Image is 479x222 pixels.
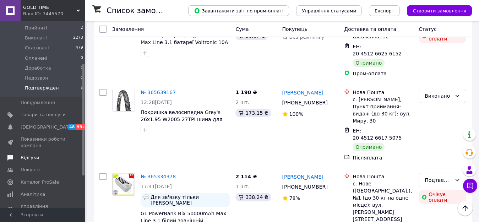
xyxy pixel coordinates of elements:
span: Каталог ProSale [21,179,59,185]
a: [PERSON_NAME] [282,89,323,96]
a: № 365639167 [141,90,176,95]
span: Прийняті [25,25,47,31]
div: Виконано [425,92,452,100]
span: Статус [419,26,437,32]
span: Управління статусами [302,8,356,13]
div: Нова Пошта [353,173,413,180]
span: Показники роботи компанії [21,136,66,149]
span: Виконані [25,35,47,41]
span: 2 [81,25,83,31]
span: 0 [81,75,83,81]
div: с. [PERSON_NAME], Пункт приймання-видачі (до 30 кг): вул. Миру, 30 [353,96,413,124]
span: ЕН: 20 4512 6625 6152 [353,44,402,56]
span: Експорт [375,8,394,13]
span: 78% [289,195,300,201]
span: Без рейтингу [289,34,325,40]
span: Створити замовлення [413,8,466,13]
button: Експорт [369,5,400,16]
span: 0 [81,65,83,71]
span: Відгуки [21,155,39,161]
span: Аналітика [21,191,45,197]
span: 8 [81,85,83,91]
span: 2 114 ₴ [235,174,257,179]
span: 2 шт. [235,99,249,105]
button: Чат з покупцем [463,179,477,193]
div: Пром-оплата [353,70,413,77]
span: [DEMOGRAPHIC_DATA] [21,124,73,130]
span: Доработка [25,65,51,71]
span: Повідомлення [21,99,55,106]
span: 2273 [73,35,83,41]
span: Товари та послуги [21,112,66,118]
span: 1 190 ₴ [235,90,257,95]
span: 17:41[DATE] [141,184,172,189]
span: 479 [76,45,83,51]
img: Фото товару [113,89,135,111]
span: Скасовані [25,45,49,51]
div: Ваш ID: 3445570 [23,11,85,17]
span: Покупці [21,167,40,173]
span: Для зв'язку тільки [PERSON_NAME] [151,194,227,206]
div: Очікує оплати [419,190,466,204]
div: 338.24 ₴ [235,193,271,201]
span: 12:28[DATE] [141,99,172,105]
h1: Список замовлень [107,6,179,15]
button: Завантажити звіт по пром-оплаті [188,5,289,16]
span: ЕН: 20 4512 6617 5075 [353,128,402,141]
span: 0 [81,55,83,61]
span: Доставка та оплата [344,26,396,32]
span: GOLD TIME [23,4,76,11]
a: Фото товару [112,173,135,196]
button: Створити замовлення [407,5,472,16]
a: Створити замовлення [400,7,472,13]
span: Завантажити звіт по пром-оплаті [194,7,283,14]
div: Подтвержден [425,176,452,184]
div: Післяплата [353,154,413,161]
span: 99+ [76,124,87,130]
span: Недозвон [25,75,48,81]
span: Подтвержден [25,85,59,91]
div: Отримано [353,59,385,67]
div: Нова Пошта [353,89,413,96]
a: № 365334378 [141,174,176,179]
a: Фото товару [112,89,135,112]
button: Управління статусами [296,5,362,16]
a: [PERSON_NAME] [282,173,323,180]
span: Замовлення [112,26,144,32]
button: Наверх [458,201,473,216]
img: :speech_balloon: [143,194,149,200]
div: Отримано [353,143,385,151]
span: 1 шт. [235,184,249,189]
span: 100% [289,111,304,117]
span: Cума [235,26,249,32]
span: Управління сайтом [21,203,66,216]
div: 173.15 ₴ [235,109,271,117]
div: [PHONE_NUMBER] [281,98,329,108]
span: 48 [67,124,76,130]
div: [PHONE_NUMBER] [281,182,329,192]
span: Оплачені [25,55,47,61]
img: Фото товару [113,173,135,195]
span: Покупець [282,26,307,32]
a: Покришка велосипедна Grey's 26x1.95 W2005 27TPI шина для гірського велосипеда 26 дюймів гума для ... [141,109,226,136]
